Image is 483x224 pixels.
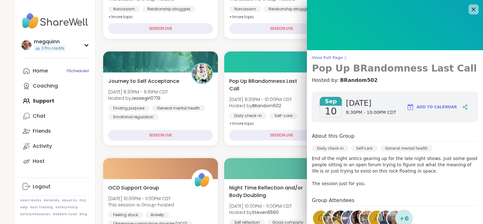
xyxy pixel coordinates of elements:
[146,212,169,218] div: Anxiety
[312,63,478,74] h3: Pop Up BRandomness Last Call
[229,77,306,93] span: Pop Up BRandomness Last Call
[407,103,414,111] img: ShareWell Logomark
[21,40,31,50] img: megquinn
[34,38,66,45] div: megquinn
[229,184,306,199] span: Night Time Reflection and/or Body Doubling
[417,104,457,110] span: Add to Calendar
[264,6,317,12] div: Relationship struggles
[346,109,396,116] span: 8:30PM - 10:00PM CDT
[229,209,292,216] span: Hosted by
[33,67,48,74] div: Home
[351,145,378,152] div: Self-care
[108,6,140,12] div: Narcissism
[229,130,334,141] div: SESSION LIVE
[404,99,460,115] button: Add to Calendar
[320,97,342,106] span: Sep
[252,209,279,216] b: Steven6560
[33,128,51,135] div: Friends
[20,124,90,139] a: Friends
[252,103,281,109] b: BRandom502
[33,183,51,190] div: Logout
[55,205,78,210] a: Safety Policy
[20,198,41,203] a: How It Works
[142,6,196,12] div: Relationship struggles
[53,212,77,216] a: Redeem Code
[108,89,168,95] span: [DATE] 8:30PM - 9:15PM CDT
[312,155,478,187] p: End of the night antics gearing up for the late night shows. Just some good people sitting in an ...
[229,113,267,119] div: Daily check-in
[108,212,143,218] div: Feeling stuck
[66,68,89,73] span: 11 Scheduled
[62,198,77,203] a: About Us
[44,198,59,203] a: Referrals
[312,145,349,152] div: Daily check-in
[108,23,213,34] div: SESSION LIVE
[108,95,168,101] span: Hosted by
[325,106,337,117] span: 10
[20,139,90,154] a: Activity
[108,184,159,192] span: OCD Support Group
[80,212,87,216] a: Blog
[108,130,213,141] div: SESSION LIVE
[20,154,90,169] a: Host
[312,55,478,60] span: View Full Page
[20,109,90,124] a: Chat
[312,132,354,140] h4: About this Group
[340,77,377,84] a: BRandom502
[33,158,45,165] div: Host
[312,197,478,206] h4: Group Attendees
[108,114,158,120] div: Emotional regulation
[131,95,160,101] b: Jessiegirl0719
[346,98,396,108] span: [DATE]
[20,179,90,194] a: Logout
[192,170,212,190] img: ShareWell
[20,10,90,32] img: ShareWell Nav Logo
[229,23,334,34] div: SESSION LIVE
[399,214,409,223] span: + 6
[30,205,53,210] a: Host Training
[229,96,292,103] span: [DATE] 8:30PM - 10:00PM CDT
[229,203,292,209] span: [DATE] 10:00PM - 11:00PM CDT
[229,6,261,12] div: Narcissism
[33,143,52,150] div: Activity
[33,83,58,89] div: Coaching
[33,113,46,120] div: Chat
[312,77,478,84] h4: Hosted by:
[269,113,297,119] div: Self-care
[108,77,179,85] span: Journey to Self Acceptance
[229,103,292,109] span: Hosted by
[192,64,212,83] img: Jessiegirl0719
[108,195,174,202] span: [DATE] 10:00PM - 11:00PM CDT
[380,145,433,152] div: General mental health
[20,63,90,78] a: Home11Scheduled
[42,46,64,51] span: 3 Pro credits
[152,105,205,111] div: General mental health
[312,55,478,74] a: View Full PagePop Up BRandomness Last Call
[80,198,86,203] a: FAQ
[20,205,28,210] a: Help
[108,202,174,208] span: This session is Group-hosted
[20,78,90,93] a: Coaching
[108,105,149,111] div: Finding purpose
[20,212,50,216] a: Safety Resources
